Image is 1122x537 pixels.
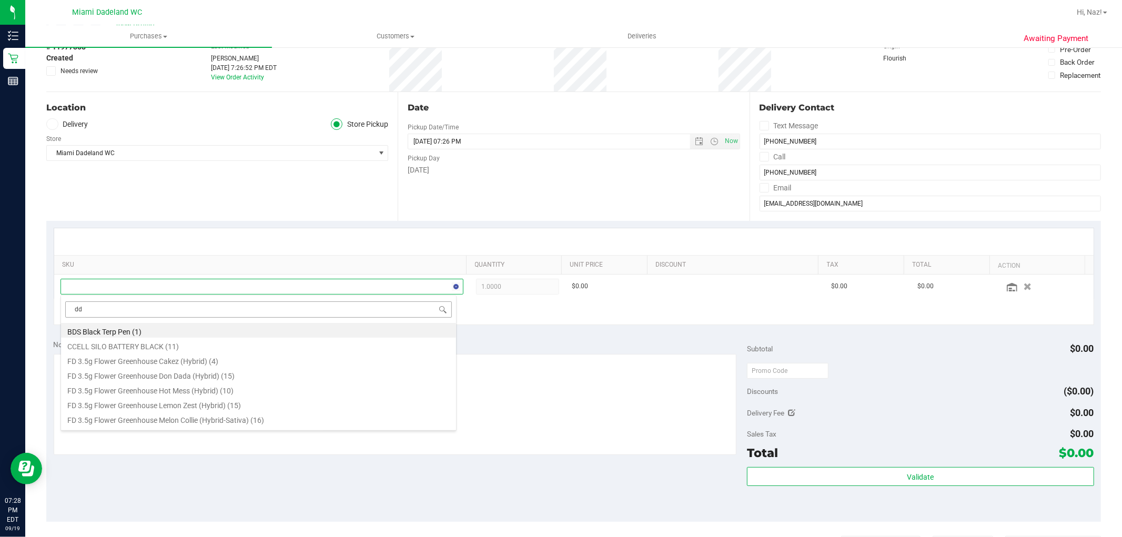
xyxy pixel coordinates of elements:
[747,363,828,379] input: Promo Code
[1064,386,1094,397] span: ($0.00)
[1060,44,1091,55] div: Pre-Order
[408,123,459,132] label: Pickup Date/Time
[572,281,588,291] span: $0.00
[25,32,272,41] span: Purchases
[5,524,21,532] p: 09/19
[519,25,765,47] a: Deliveries
[760,165,1101,180] input: Format: (999) 999-9999
[46,134,61,144] label: Store
[211,63,277,73] div: [DATE] 7:26:52 PM EDT
[5,496,21,524] p: 07:28 PM EDT
[8,31,18,41] inline-svg: Inventory
[8,76,18,86] inline-svg: Reports
[1024,33,1088,45] span: Awaiting Payment
[747,445,778,460] span: Total
[747,345,773,353] span: Subtotal
[760,102,1101,114] div: Delivery Contact
[408,154,440,163] label: Pickup Day
[1070,407,1094,418] span: $0.00
[760,134,1101,149] input: Format: (999) 999-9999
[827,261,900,269] a: Tax
[73,8,143,17] span: Miami Dadeland WC
[747,382,778,401] span: Discounts
[1060,57,1095,67] div: Back Order
[760,118,818,134] label: Text Message
[747,409,784,417] span: Delivery Fee
[1070,343,1094,354] span: $0.00
[570,261,643,269] a: Unit Price
[789,409,796,417] i: Edit Delivery Fee
[11,453,42,484] iframe: Resource center
[408,165,740,176] div: [DATE]
[1059,445,1094,460] span: $0.00
[25,25,272,47] a: Purchases
[831,281,847,291] span: $0.00
[747,467,1094,486] button: Validate
[46,118,88,130] label: Delivery
[62,261,462,269] a: SKU
[907,473,934,481] span: Validate
[884,54,936,63] div: Flourish
[475,261,558,269] a: Quantity
[60,66,98,76] span: Needs review
[613,32,671,41] span: Deliveries
[722,134,740,149] span: Set Current date
[46,102,388,114] div: Location
[705,137,723,146] span: Open the time view
[375,146,388,160] span: select
[1077,8,1102,16] span: Hi, Naz!
[211,54,277,63] div: [PERSON_NAME]
[47,146,375,160] span: Miami Dadeland WC
[747,430,776,438] span: Sales Tax
[272,25,519,47] a: Customers
[408,102,740,114] div: Date
[655,261,814,269] a: Discount
[46,53,73,64] span: Created
[760,180,792,196] label: Email
[912,261,985,269] a: Total
[211,74,264,81] a: View Order Activity
[54,340,105,349] span: Notes (optional)
[760,149,786,165] label: Call
[690,137,708,146] span: Open the date view
[331,118,389,130] label: Store Pickup
[917,281,934,291] span: $0.00
[1070,428,1094,439] span: $0.00
[1060,70,1100,80] div: Replacement
[989,256,1085,275] th: Action
[272,32,518,41] span: Customers
[8,53,18,64] inline-svg: Retail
